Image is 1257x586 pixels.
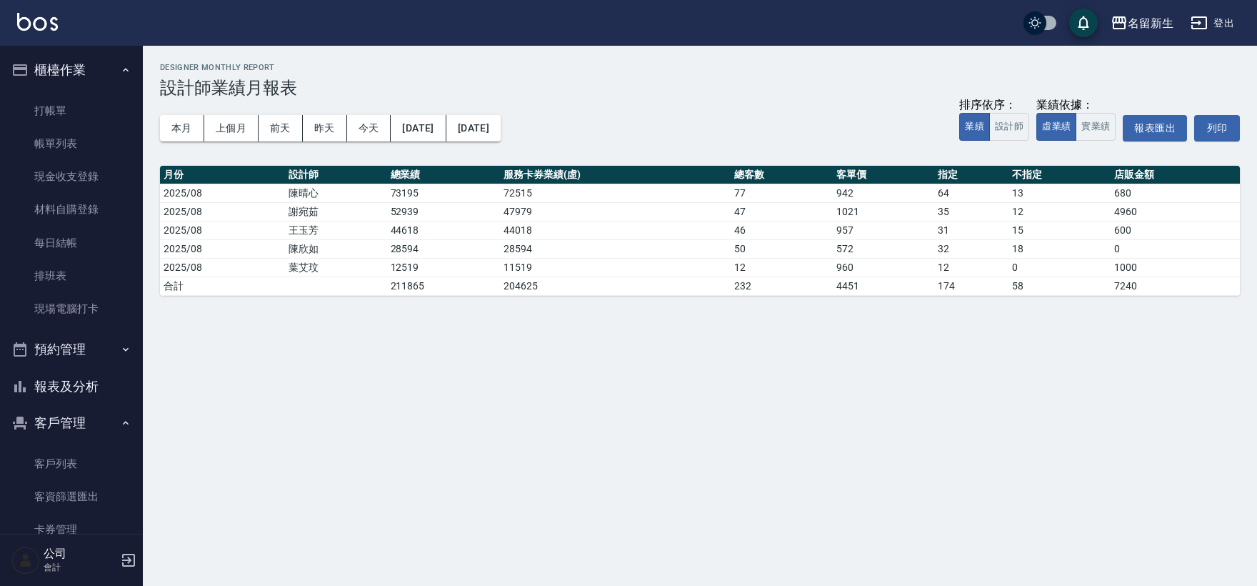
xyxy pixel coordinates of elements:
[1036,113,1076,141] button: 虛業績
[285,221,387,239] td: 王玉芳
[285,258,387,277] td: 葉艾玟
[833,239,935,258] td: 572
[1069,9,1098,37] button: save
[934,184,1008,202] td: 64
[6,513,137,546] a: 卡券管理
[934,221,1008,239] td: 31
[44,547,116,561] h5: 公司
[959,98,1029,113] div: 排序依序：
[6,227,137,259] a: 每日結帳
[1111,221,1240,239] td: 600
[6,94,137,127] a: 打帳單
[17,13,58,31] img: Logo
[934,166,1008,184] th: 指定
[259,115,303,141] button: 前天
[1111,239,1240,258] td: 0
[1008,258,1111,277] td: 0
[11,546,40,575] img: Person
[1185,10,1240,36] button: 登出
[160,78,1240,98] h3: 設計師業績月報表
[500,184,731,202] td: 72515
[1194,115,1240,141] button: 列印
[160,221,285,239] td: 2025/08
[731,184,833,202] td: 77
[500,202,731,221] td: 47979
[160,166,285,184] th: 月份
[391,115,446,141] button: [DATE]
[387,166,501,184] th: 總業績
[160,277,285,295] td: 合計
[731,258,833,277] td: 12
[6,127,137,160] a: 帳單列表
[347,115,391,141] button: 今天
[1123,115,1187,141] button: 報表匯出
[1111,166,1240,184] th: 店販金額
[160,202,285,221] td: 2025/08
[731,277,833,295] td: 232
[160,115,204,141] button: 本月
[285,202,387,221] td: 謝宛茹
[160,166,1240,296] table: a dense table
[833,258,935,277] td: 960
[1111,258,1240,277] td: 1000
[500,221,731,239] td: 44018
[833,166,935,184] th: 客單價
[303,115,347,141] button: 昨天
[160,239,285,258] td: 2025/08
[204,115,259,141] button: 上個月
[446,115,501,141] button: [DATE]
[1008,202,1111,221] td: 12
[1111,202,1240,221] td: 4960
[285,239,387,258] td: 陳欣如
[934,277,1008,295] td: 174
[6,331,137,368] button: 預約管理
[934,258,1008,277] td: 12
[160,63,1240,72] h2: Designer Monthly Report
[387,202,501,221] td: 52939
[833,184,935,202] td: 942
[160,184,285,202] td: 2025/08
[934,202,1008,221] td: 35
[1036,98,1116,113] div: 業績依據：
[731,221,833,239] td: 46
[500,277,731,295] td: 204625
[6,404,137,442] button: 客戶管理
[6,447,137,480] a: 客戶列表
[500,166,731,184] th: 服務卡券業績(虛)
[387,239,501,258] td: 28594
[160,258,285,277] td: 2025/08
[387,277,501,295] td: 211865
[387,184,501,202] td: 73195
[387,221,501,239] td: 44618
[731,239,833,258] td: 50
[1128,14,1173,32] div: 名留新生
[1111,277,1240,295] td: 7240
[6,160,137,193] a: 現金收支登錄
[1008,277,1111,295] td: 58
[959,113,990,141] button: 業績
[285,166,387,184] th: 設計師
[6,193,137,226] a: 材料自購登錄
[1008,166,1111,184] th: 不指定
[44,561,116,574] p: 會計
[6,368,137,405] button: 報表及分析
[500,258,731,277] td: 11519
[1008,221,1111,239] td: 15
[833,277,935,295] td: 4451
[285,184,387,202] td: 陳晴心
[1008,239,1111,258] td: 18
[6,292,137,325] a: 現場電腦打卡
[6,259,137,292] a: 排班表
[731,166,833,184] th: 總客數
[1111,184,1240,202] td: 680
[833,221,935,239] td: 957
[6,480,137,513] a: 客資篩選匯出
[989,113,1029,141] button: 設計師
[387,258,501,277] td: 12519
[833,202,935,221] td: 1021
[6,51,137,89] button: 櫃檯作業
[1105,9,1179,38] button: 名留新生
[1008,184,1111,202] td: 13
[934,239,1008,258] td: 32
